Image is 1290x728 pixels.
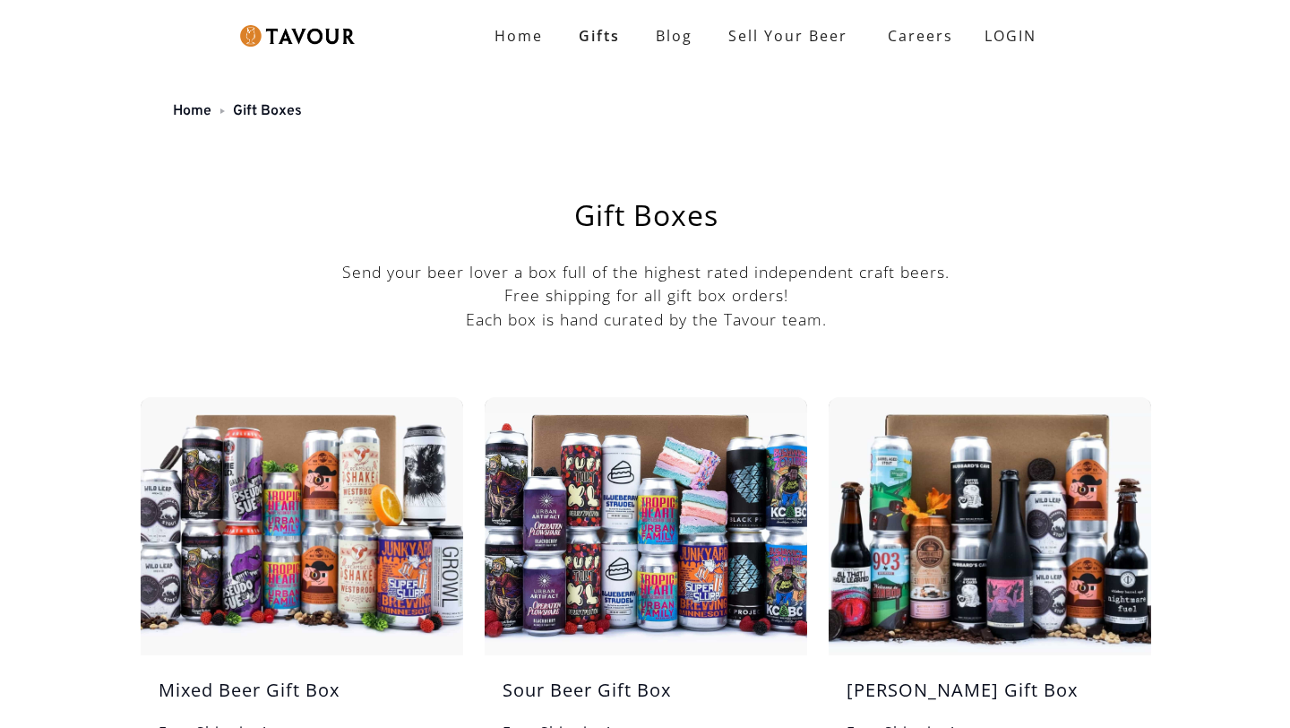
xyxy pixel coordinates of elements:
[141,260,1151,331] p: Send your beer lover a box full of the highest rated independent craft beers. Free shipping for a...
[638,18,710,54] a: Blog
[494,26,543,46] strong: Home
[485,677,807,722] h5: Sour Beer Gift Box
[477,18,561,54] a: Home
[829,677,1151,722] h5: [PERSON_NAME] Gift Box
[233,102,302,120] a: Gift Boxes
[710,18,865,54] a: Sell Your Beer
[967,18,1054,54] a: LOGIN
[888,18,953,54] strong: Careers
[865,11,967,61] a: Careers
[561,18,638,54] a: Gifts
[141,677,463,722] h5: Mixed Beer Gift Box
[185,201,1106,230] h1: Gift Boxes
[173,102,211,120] a: Home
